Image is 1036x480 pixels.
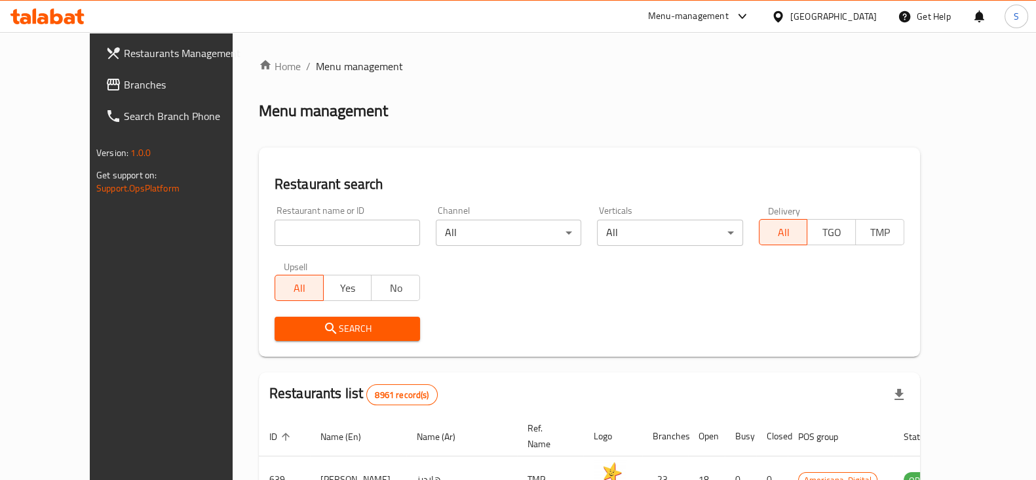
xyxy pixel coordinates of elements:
span: S [1014,9,1019,24]
a: Restaurants Management [95,37,263,69]
span: Search Branch Phone [124,108,252,124]
th: Branches [642,416,688,456]
nav: breadcrumb [259,58,920,74]
div: Menu-management [648,9,729,24]
span: All [280,279,318,298]
span: ID [269,429,294,445]
th: Open [688,416,725,456]
span: Menu management [316,58,403,74]
li: / [306,58,311,74]
span: Status [904,429,946,445]
label: Delivery [768,206,801,215]
div: Total records count [366,384,437,405]
span: Search [285,321,410,337]
span: Name (En) [320,429,378,445]
label: Upsell [284,262,308,271]
div: All [436,220,581,246]
input: Search for restaurant name or ID.. [275,220,420,246]
span: 1.0.0 [130,144,151,161]
span: Branches [124,77,252,92]
button: Search [275,317,420,341]
div: All [597,220,742,246]
th: Busy [725,416,756,456]
div: Export file [883,379,915,410]
span: 8961 record(s) [367,389,436,401]
a: Home [259,58,301,74]
span: No [377,279,415,298]
h2: Menu management [259,100,388,121]
span: TMP [861,223,899,242]
span: Ref. Name [528,420,567,452]
span: Yes [329,279,367,298]
th: Logo [583,416,642,456]
span: Restaurants Management [124,45,252,61]
button: Yes [323,275,372,301]
a: Support.OpsPlatform [96,180,180,197]
th: Closed [756,416,788,456]
button: No [371,275,420,301]
span: TGO [813,223,851,242]
button: All [275,275,324,301]
button: TMP [855,219,904,245]
a: Branches [95,69,263,100]
span: POS group [798,429,855,445]
span: All [765,223,803,242]
span: Get support on: [96,167,157,184]
a: Search Branch Phone [95,100,263,132]
button: TGO [807,219,856,245]
h2: Restaurants list [269,384,438,405]
h2: Restaurant search [275,174,904,194]
span: Version: [96,144,128,161]
span: Name (Ar) [417,429,472,445]
button: All [759,219,808,245]
div: [GEOGRAPHIC_DATA] [790,9,877,24]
